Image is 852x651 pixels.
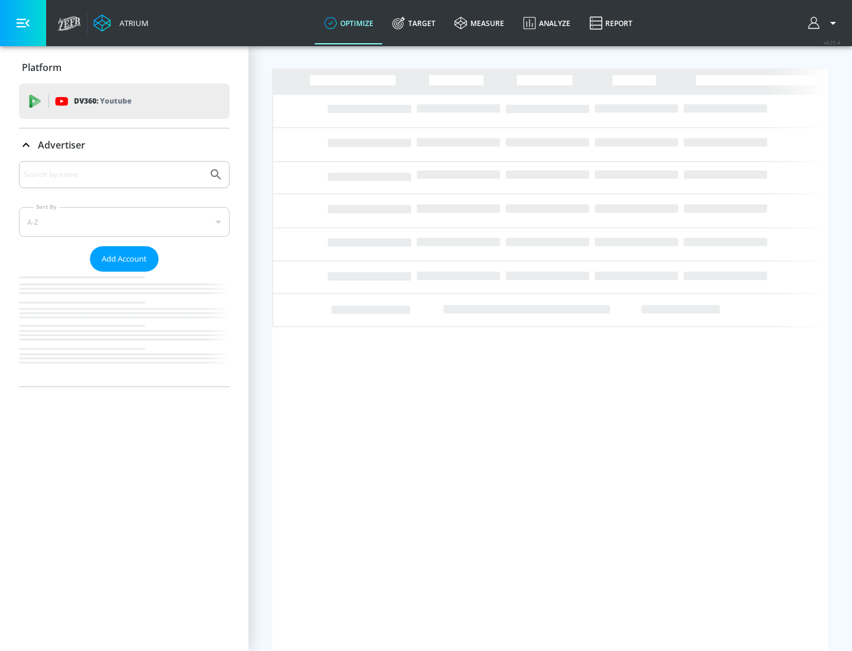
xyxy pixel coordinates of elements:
[115,18,149,28] div: Atrium
[38,138,85,152] p: Advertiser
[90,246,159,272] button: Add Account
[315,2,383,44] a: optimize
[102,252,147,266] span: Add Account
[93,14,149,32] a: Atrium
[383,2,445,44] a: Target
[34,203,59,211] label: Sort By
[19,128,230,162] div: Advertiser
[24,167,203,182] input: Search by name
[445,2,514,44] a: measure
[19,207,230,237] div: A-Z
[19,51,230,84] div: Platform
[19,161,230,386] div: Advertiser
[74,95,131,108] p: DV360:
[19,272,230,386] nav: list of Advertiser
[100,95,131,107] p: Youtube
[514,2,580,44] a: Analyze
[19,83,230,119] div: DV360: Youtube
[22,61,62,74] p: Platform
[824,39,840,46] span: v 4.25.4
[580,2,642,44] a: Report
